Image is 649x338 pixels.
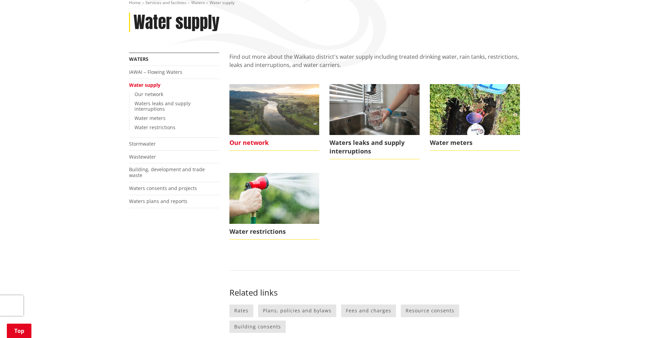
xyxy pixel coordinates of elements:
a: Wastewater [129,153,156,160]
a: Water supply [129,82,160,88]
span: Water meters [430,135,520,151]
a: Plans, policies and bylaws [258,305,336,317]
a: Water meters [430,84,520,151]
a: Waters leaks and supply interruptions [135,100,191,112]
img: water image [329,84,420,135]
span: Our network [229,135,320,151]
a: Waters plans and reports [129,198,187,204]
p: Find out more about the Waikato district's water supply including treated drinking water, rain ta... [229,53,520,77]
span: Water restrictions [229,224,320,240]
img: water meter [430,84,520,135]
a: Building consents [229,321,286,333]
a: Stormwater [129,140,156,147]
a: Water meters [135,115,166,121]
a: Fees and charges [341,305,396,317]
a: Waters leaks and supply interruptions [329,84,420,159]
a: Our network [229,84,320,151]
iframe: Messenger Launcher [618,309,642,334]
a: Waters consents and projects [129,185,197,191]
a: Rates [229,305,253,317]
span: Waters leaks and supply interruptions [329,135,420,159]
a: Our network [135,91,163,97]
a: Water restrictions [135,124,175,131]
h3: Related links [229,288,520,298]
a: Building, development and trade waste [129,166,205,178]
img: water restriction [229,173,320,224]
a: Waters [129,56,149,62]
h1: Water supply [133,13,220,32]
a: IAWAI – Flowing Waters [129,69,182,75]
a: Resource consents [401,305,459,317]
a: Top [7,324,31,338]
a: Water restrictions [229,173,320,240]
img: Waikato Te Awa [229,84,320,135]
